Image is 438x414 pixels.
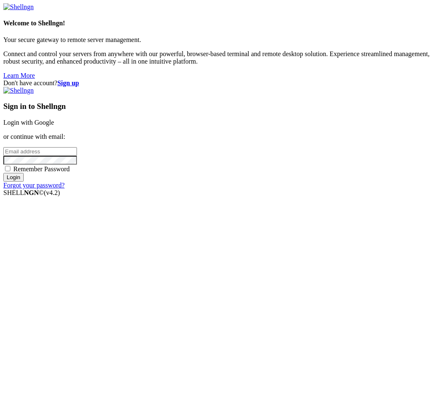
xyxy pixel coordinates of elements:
span: Remember Password [13,165,70,172]
img: Shellngn [3,87,34,94]
h3: Sign in to Shellngn [3,102,435,111]
p: Your secure gateway to remote server management. [3,36,435,44]
p: or continue with email: [3,133,435,140]
a: Sign up [57,79,79,86]
img: Shellngn [3,3,34,11]
p: Connect and control your servers from anywhere with our powerful, browser-based terminal and remo... [3,50,435,65]
input: Email address [3,147,77,156]
span: 4.2.0 [44,189,60,196]
input: Login [3,173,24,182]
div: Don't have account? [3,79,435,87]
input: Remember Password [5,166,10,171]
h4: Welcome to Shellngn! [3,20,435,27]
a: Login with Google [3,119,54,126]
a: Learn More [3,72,35,79]
a: Forgot your password? [3,182,64,189]
span: SHELL © [3,189,60,196]
b: NGN [24,189,39,196]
